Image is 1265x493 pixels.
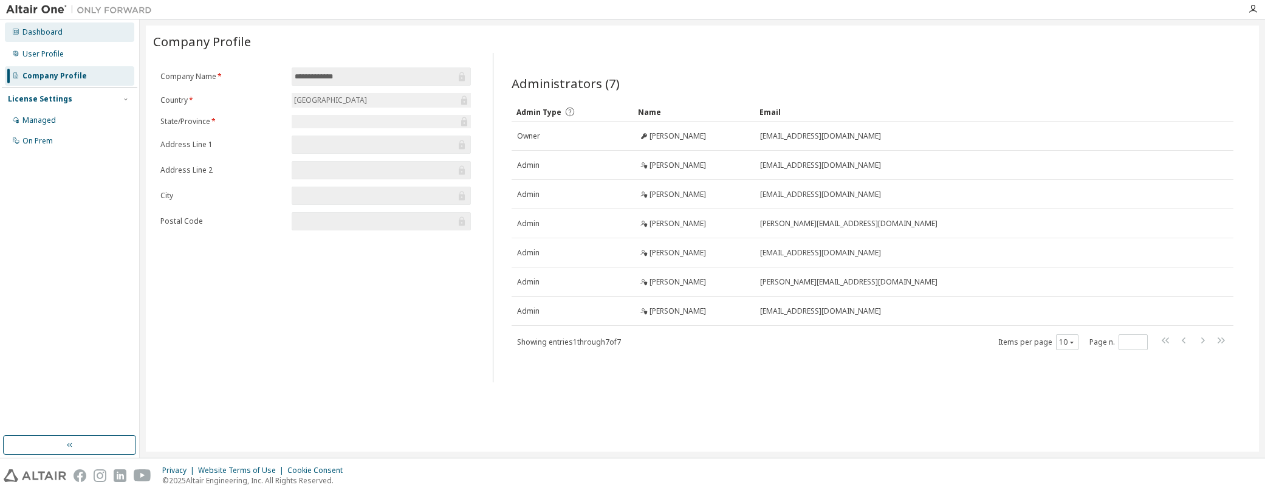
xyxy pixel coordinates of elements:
span: [PERSON_NAME] [650,160,706,170]
span: Page n. [1089,334,1148,350]
span: Company Profile [153,33,251,50]
span: [PERSON_NAME] [650,248,706,258]
div: On Prem [22,136,53,146]
div: Company Profile [22,71,87,81]
img: linkedin.svg [114,469,126,482]
span: Admin [517,219,540,229]
span: [PERSON_NAME][EMAIL_ADDRESS][DOMAIN_NAME] [760,219,938,229]
div: [GEOGRAPHIC_DATA] [292,93,471,108]
div: License Settings [8,94,72,104]
p: © 2025 Altair Engineering, Inc. All Rights Reserved. [162,475,350,486]
span: [EMAIL_ADDRESS][DOMAIN_NAME] [760,248,881,258]
span: Admin [517,160,540,170]
div: [GEOGRAPHIC_DATA] [292,94,369,107]
div: Managed [22,115,56,125]
span: Admin [517,190,540,199]
span: [PERSON_NAME] [650,131,706,141]
div: Website Terms of Use [198,466,287,475]
label: Postal Code [160,216,284,226]
button: 10 [1059,337,1075,347]
span: [EMAIL_ADDRESS][DOMAIN_NAME] [760,131,881,141]
span: Admin [517,248,540,258]
span: Owner [517,131,540,141]
span: [EMAIL_ADDRESS][DOMAIN_NAME] [760,306,881,316]
div: Email [759,102,1199,122]
img: altair_logo.svg [4,469,66,482]
span: [PERSON_NAME] [650,219,706,229]
span: Items per page [998,334,1078,350]
label: Address Line 1 [160,140,284,150]
label: City [160,191,284,201]
span: Administrators (7) [512,75,620,92]
div: Name [638,102,750,122]
span: Admin Type [516,107,561,117]
span: [PERSON_NAME] [650,306,706,316]
label: Company Name [160,72,284,81]
img: Altair One [6,4,158,16]
span: Admin [517,306,540,316]
label: Country [160,95,284,105]
span: [EMAIL_ADDRESS][DOMAIN_NAME] [760,160,881,170]
div: Cookie Consent [287,466,350,475]
div: Dashboard [22,27,63,37]
span: [PERSON_NAME][EMAIL_ADDRESS][DOMAIN_NAME] [760,277,938,287]
img: instagram.svg [94,469,106,482]
img: facebook.svg [74,469,86,482]
span: Admin [517,277,540,287]
img: youtube.svg [134,469,151,482]
div: User Profile [22,49,64,59]
span: [PERSON_NAME] [650,277,706,287]
span: [EMAIL_ADDRESS][DOMAIN_NAME] [760,190,881,199]
label: Address Line 2 [160,165,284,175]
span: [PERSON_NAME] [650,190,706,199]
span: Showing entries 1 through 7 of 7 [517,337,621,347]
label: State/Province [160,117,284,126]
div: Privacy [162,466,198,475]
